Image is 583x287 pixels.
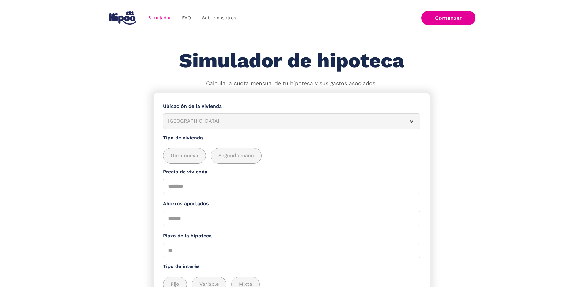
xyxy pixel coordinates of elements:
label: Plazo de la hipoteca [163,232,420,240]
label: Tipo de interés [163,263,420,270]
label: Tipo de vivienda [163,134,420,142]
article: [GEOGRAPHIC_DATA] [163,113,420,129]
label: Ubicación de la vivienda [163,103,420,110]
p: Calcula la cuota mensual de tu hipoteca y sus gastos asociados. [206,80,377,88]
label: Precio de vivienda [163,168,420,176]
h1: Simulador de hipoteca [179,50,404,72]
a: Comenzar [421,11,475,25]
a: FAQ [176,12,196,24]
div: [GEOGRAPHIC_DATA] [168,117,400,125]
span: Obra nueva [171,152,198,160]
a: Sobre nosotros [196,12,242,24]
a: Simulador [143,12,176,24]
label: Ahorros aportados [163,200,420,208]
div: add_description_here [163,148,420,164]
a: home [108,9,138,27]
span: Segunda mano [218,152,254,160]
